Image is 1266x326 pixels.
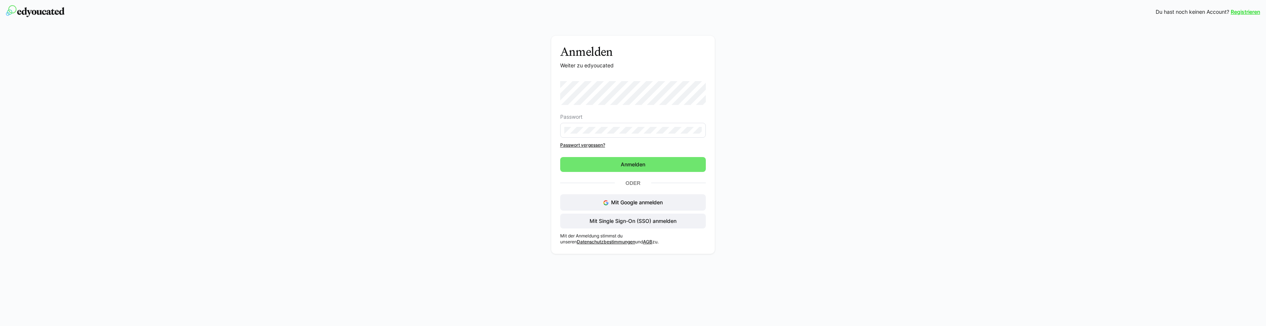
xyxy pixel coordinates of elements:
a: Passwort vergessen? [560,142,706,148]
a: Datenschutzbestimmungen [577,239,635,244]
p: Weiter zu edyoucated [560,62,706,69]
button: Anmelden [560,157,706,172]
p: Oder [615,178,651,188]
a: Registrieren [1231,8,1260,16]
span: Du hast noch keinen Account? [1156,8,1229,16]
img: edyoucated [6,5,65,17]
span: Mit Google anmelden [611,199,663,205]
h3: Anmelden [560,45,706,59]
button: Mit Single Sign-On (SSO) anmelden [560,214,706,228]
p: Mit der Anmeldung stimmst du unseren und zu. [560,233,706,245]
a: AGB [643,239,652,244]
span: Mit Single Sign-On (SSO) anmelden [588,217,678,225]
span: Anmelden [620,161,646,168]
button: Mit Google anmelden [560,194,706,211]
span: Passwort [560,114,582,120]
